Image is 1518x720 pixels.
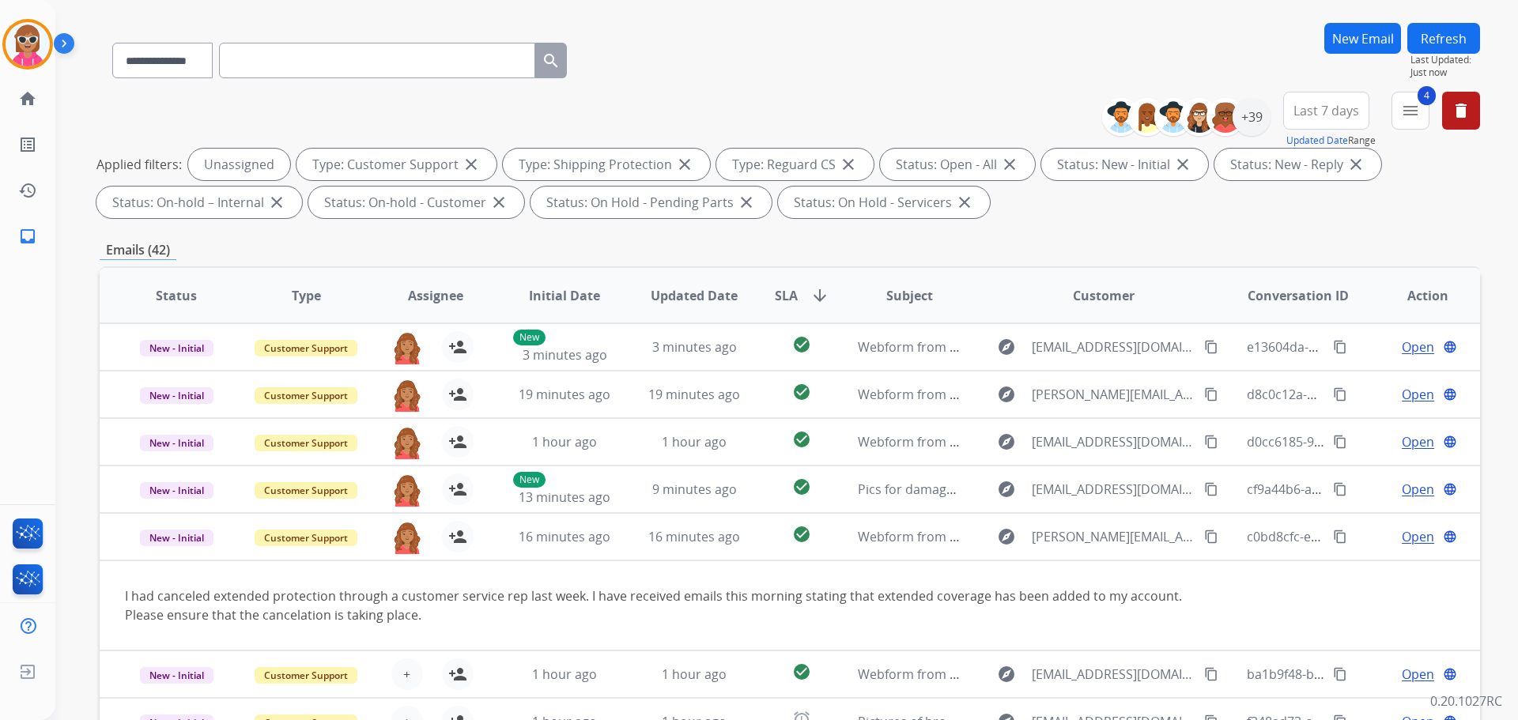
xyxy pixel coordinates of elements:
span: New - Initial [140,482,213,499]
mat-icon: content_copy [1204,482,1218,496]
mat-icon: arrow_downward [810,286,829,305]
span: New - Initial [140,387,213,404]
mat-icon: close [1346,155,1365,174]
span: Pics for damaged parts [858,481,996,498]
span: + [403,665,410,684]
mat-icon: close [267,193,286,212]
button: New Email [1324,23,1401,54]
mat-icon: history [18,181,37,200]
span: Webform from [EMAIL_ADDRESS][DOMAIN_NAME] on [DATE] [858,338,1216,356]
img: agent-avatar [391,379,423,412]
span: 4 [1418,86,1436,105]
mat-icon: content_copy [1333,435,1347,449]
span: New - Initial [140,530,213,546]
div: Status: Open - All [880,149,1035,180]
span: Open [1402,480,1434,499]
mat-icon: person_add [448,665,467,684]
div: Type: Shipping Protection [503,149,710,180]
mat-icon: language [1443,482,1457,496]
mat-icon: language [1443,387,1457,401]
span: 3 minutes ago [523,346,607,364]
span: [EMAIL_ADDRESS][DOMAIN_NAME] [1032,432,1195,451]
mat-icon: person_add [448,385,467,404]
div: Status: On-hold – Internal [96,187,302,218]
mat-icon: check_circle [792,383,811,401]
span: Webform from [EMAIL_ADDRESS][DOMAIN_NAME] on [DATE] [858,665,1216,683]
span: [PERSON_NAME][EMAIL_ADDRESS][DOMAIN_NAME] [1032,385,1195,404]
span: New - Initial [140,667,213,684]
span: Open [1402,432,1434,451]
span: 1 hour ago [662,665,727,683]
img: agent-avatar [391,473,423,507]
mat-icon: language [1443,435,1457,449]
button: Last 7 days [1283,92,1369,130]
span: 13 minutes ago [519,488,610,506]
mat-icon: search [542,51,561,70]
span: [EMAIL_ADDRESS][DOMAIN_NAME] [1032,337,1195,356]
span: Customer [1073,286,1135,305]
mat-icon: content_copy [1204,435,1218,449]
mat-icon: content_copy [1333,340,1347,354]
mat-icon: explore [997,385,1016,404]
span: 1 hour ago [532,433,597,450]
span: Customer Support [255,667,357,684]
span: Conversation ID [1248,286,1349,305]
mat-icon: content_copy [1333,387,1347,401]
mat-icon: content_copy [1204,387,1218,401]
span: Open [1402,385,1434,404]
span: Customer Support [255,530,357,546]
mat-icon: person_add [448,480,467,499]
mat-icon: person_add [448,527,467,546]
span: Type [292,286,321,305]
span: 1 hour ago [662,433,727,450]
mat-icon: explore [997,527,1016,546]
mat-icon: language [1443,530,1457,544]
mat-icon: content_copy [1204,340,1218,354]
span: Updated Date [651,286,738,305]
span: Customer Support [255,340,357,356]
span: Assignee [408,286,463,305]
div: Type: Customer Support [296,149,497,180]
button: Updated Date [1286,134,1348,147]
span: [EMAIL_ADDRESS][DOMAIN_NAME] [1032,665,1195,684]
span: Last 7 days [1293,107,1359,114]
div: Status: On Hold - Servicers [778,187,990,218]
span: Open [1402,527,1434,546]
mat-icon: list_alt [18,135,37,154]
span: Customer Support [255,435,357,451]
span: 3 minutes ago [652,338,737,356]
mat-icon: language [1443,667,1457,681]
mat-icon: close [675,155,694,174]
span: e13604da-d541-4206-b5e8-5a7cd40e5b84 [1247,338,1493,356]
mat-icon: content_copy [1204,667,1218,681]
span: Customer Support [255,387,357,404]
span: Initial Date [529,286,600,305]
img: avatar [6,22,50,66]
div: Status: New - Reply [1214,149,1381,180]
button: Refresh [1407,23,1480,54]
mat-icon: close [737,193,756,212]
mat-icon: person_add [448,337,467,356]
mat-icon: menu [1401,101,1420,120]
span: c0bd8cfc-ef3e-4ae1-a586-82c353475a80 [1247,528,1482,545]
mat-icon: inbox [18,227,37,246]
mat-icon: content_copy [1333,667,1347,681]
span: 1 hour ago [532,665,597,683]
span: 19 minutes ago [648,386,740,403]
div: Status: On Hold - Pending Parts [531,187,772,218]
span: d8c0c12a-bf08-4458-bde7-74b7c829e111 [1247,386,1489,403]
p: New [513,472,546,488]
span: Customer Support [255,482,357,499]
p: Emails (42) [100,240,176,260]
mat-icon: content_copy [1204,530,1218,544]
mat-icon: explore [997,337,1016,356]
div: Status: New - Initial [1041,149,1208,180]
mat-icon: home [18,89,37,108]
div: I had canceled extended protection through a customer service rep last week. I have received emai... [125,586,1196,624]
div: +39 [1233,98,1271,136]
span: Range [1286,134,1376,147]
span: Open [1402,337,1434,356]
button: + [391,658,423,690]
mat-icon: language [1443,340,1457,354]
mat-icon: close [489,193,508,212]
